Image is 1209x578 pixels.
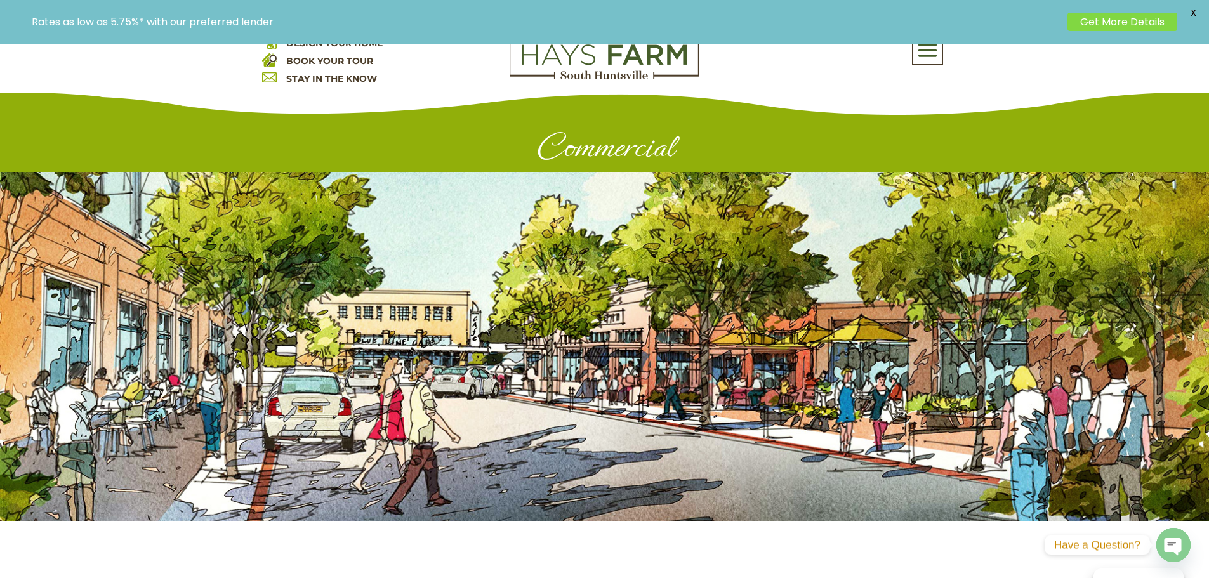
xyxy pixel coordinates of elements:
a: hays farm homes huntsville development [510,71,699,82]
a: STAY IN THE KNOW [286,73,377,84]
img: book your home tour [262,52,277,67]
a: BOOK YOUR TOUR [286,55,373,67]
p: Rates as low as 5.75%* with our preferred lender [32,16,1061,28]
img: Logo [510,34,699,80]
a: Get More Details [1067,13,1177,31]
span: X [1184,3,1203,22]
h1: Commercial [262,128,948,172]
